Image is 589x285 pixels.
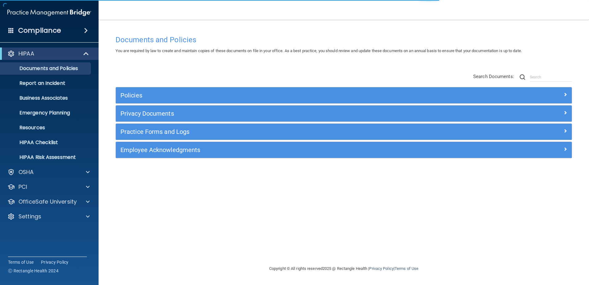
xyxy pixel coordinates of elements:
span: Search Documents: [473,74,514,79]
a: Privacy Documents [120,109,567,118]
p: Emergency Planning [4,110,88,116]
h5: Practice Forms and Logs [120,128,453,135]
a: OSHA [7,168,90,176]
h4: Documents and Policies [116,36,572,44]
a: Terms of Use [395,266,418,271]
p: HIPAA [18,50,34,57]
p: Resources [4,125,88,131]
h5: Privacy Documents [120,110,453,117]
a: Employee Acknowledgments [120,145,567,155]
a: OfficeSafe University [7,198,90,205]
p: Business Associates [4,95,88,101]
a: Privacy Policy [41,259,69,265]
h5: Employee Acknowledgments [120,147,453,153]
div: Copyright © All rights reserved 2025 @ Rectangle Health | | [231,259,456,279]
p: OSHA [18,168,34,176]
a: Privacy Policy [369,266,393,271]
a: Settings [7,213,90,220]
span: Ⓒ Rectangle Health 2024 [8,268,59,274]
a: Policies [120,90,567,100]
p: Report an Incident [4,80,88,86]
img: ic-search.3b580494.png [520,74,525,80]
a: HIPAA [7,50,89,57]
p: Documents and Policies [4,65,88,72]
h4: Compliance [18,26,61,35]
p: HIPAA Checklist [4,139,88,146]
span: You are required by law to create and maintain copies of these documents on file in your office. ... [116,48,522,53]
input: Search [530,72,572,82]
a: Practice Forms and Logs [120,127,567,137]
a: PCI [7,183,90,191]
img: PMB logo [7,6,91,19]
h5: Policies [120,92,453,99]
p: Settings [18,213,41,220]
p: PCI [18,183,27,191]
a: Terms of Use [8,259,34,265]
p: HIPAA Risk Assessment [4,154,88,160]
p: OfficeSafe University [18,198,77,205]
